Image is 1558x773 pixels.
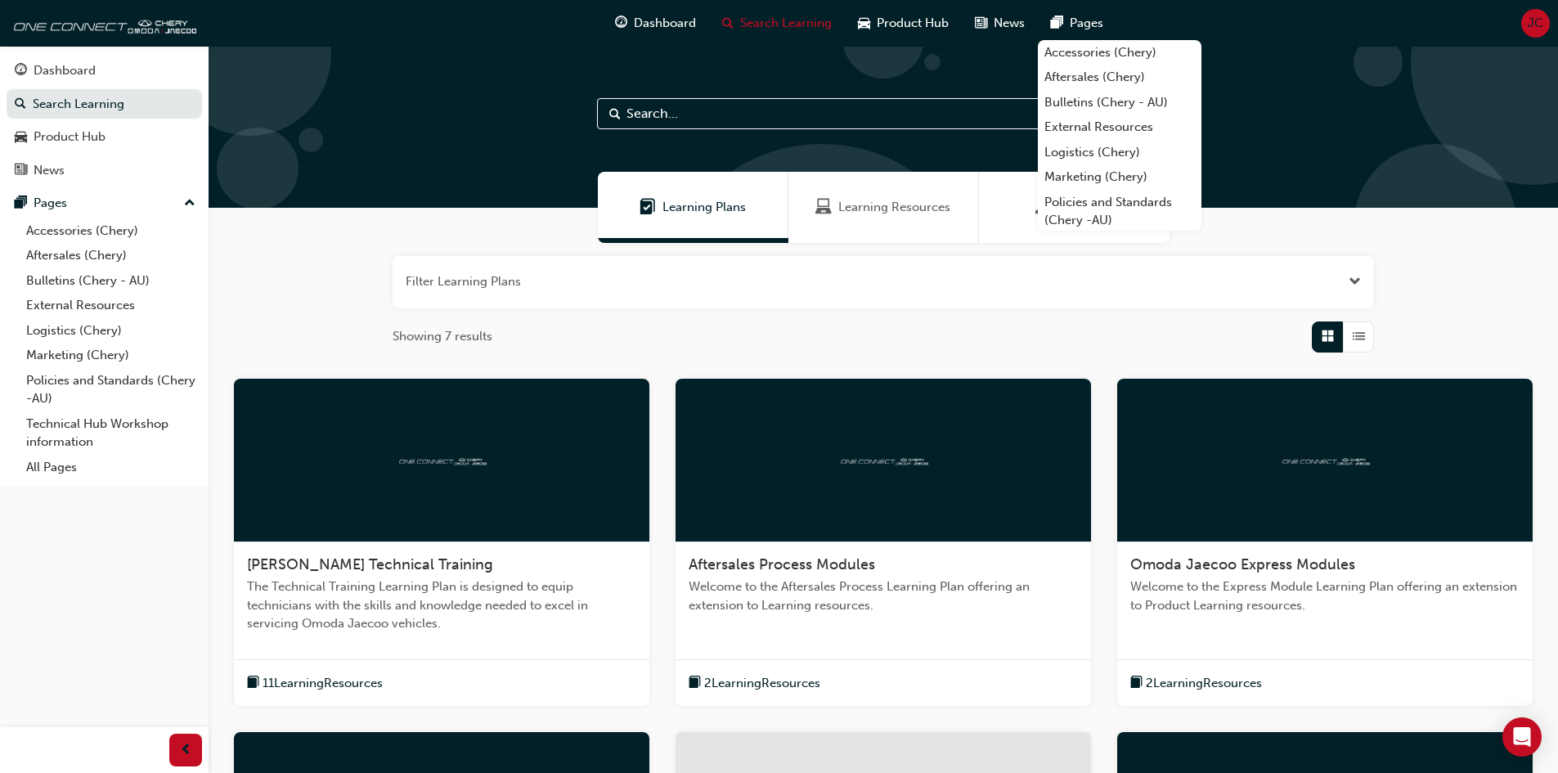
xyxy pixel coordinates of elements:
span: pages-icon [1051,13,1063,34]
span: 2 Learning Resources [1146,674,1262,693]
span: JC [1528,14,1543,33]
input: Search... [597,98,1170,129]
span: Showing 7 results [393,327,492,346]
button: JC [1521,9,1550,38]
span: car-icon [858,13,870,34]
a: Marketing (Chery) [1038,164,1201,190]
div: Product Hub [34,128,106,146]
a: Policies and Standards (Chery -AU) [20,368,202,411]
a: Technical Hub Workshop information [20,411,202,455]
div: Pages [34,194,67,213]
button: book-icon2LearningResources [689,673,820,694]
span: guage-icon [615,13,627,34]
img: oneconnect [1280,452,1370,467]
span: The Technical Training Learning Plan is designed to equip technicians with the skills and knowled... [247,578,636,633]
span: Dashboard [634,14,696,33]
a: Aftersales (Chery) [20,243,202,268]
a: oneconnectOmoda Jaecoo Express ModulesWelcome to the Express Module Learning Plan offering an ext... [1117,379,1533,707]
a: Bulletins (Chery - AU) [1038,90,1201,115]
a: pages-iconPages [1038,7,1116,40]
span: Learning Plans [640,198,656,217]
span: News [994,14,1025,33]
a: Accessories (Chery) [20,218,202,244]
button: Open the filter [1349,272,1361,291]
span: Pages [1070,14,1103,33]
span: Grid [1322,327,1334,346]
a: Dashboard [7,56,202,86]
div: Dashboard [34,61,96,80]
a: Logistics (Chery) [20,318,202,344]
a: Product Hub [7,122,202,152]
a: Policies and Standards (Chery -AU) [1038,190,1201,233]
div: Open Intercom Messenger [1502,717,1542,757]
a: oneconnectAftersales Process ModulesWelcome to the Aftersales Process Learning Plan offering an e... [676,379,1091,707]
a: Learning PlansLearning Plans [598,172,788,243]
span: car-icon [15,130,27,145]
a: search-iconSearch Learning [709,7,845,40]
span: guage-icon [15,64,27,79]
span: Welcome to the Express Module Learning Plan offering an extension to Product Learning resources. [1130,578,1520,614]
span: Aftersales Process Modules [689,555,875,573]
img: oneconnect [838,452,928,467]
span: Welcome to the Aftersales Process Learning Plan offering an extension to Learning resources. [689,578,1078,614]
span: book-icon [1130,673,1143,694]
a: SessionsSessions [979,172,1170,243]
span: [PERSON_NAME] Technical Training [247,555,493,573]
span: news-icon [975,13,987,34]
button: Pages [7,188,202,218]
a: Search Learning [7,89,202,119]
button: book-icon11LearningResources [247,673,383,694]
span: book-icon [247,673,259,694]
span: book-icon [689,673,701,694]
span: Product Hub [877,14,949,33]
span: Learning Plans [662,198,746,217]
a: oneconnect[PERSON_NAME] Technical TrainingThe Technical Training Learning Plan is designed to equ... [234,379,649,707]
a: Learning ResourcesLearning Resources [788,172,979,243]
span: up-icon [184,193,195,214]
a: External Resources [20,293,202,318]
button: DashboardSearch LearningProduct HubNews [7,52,202,188]
a: News [7,155,202,186]
a: Logistics (Chery) [1038,140,1201,165]
div: News [34,161,65,180]
span: List [1353,327,1365,346]
span: search-icon [722,13,734,34]
span: Search [609,105,621,124]
span: prev-icon [180,740,192,761]
span: news-icon [15,164,27,178]
a: news-iconNews [962,7,1038,40]
a: Aftersales (Chery) [1038,65,1201,90]
a: Bulletins (Chery - AU) [20,268,202,294]
a: External Resources [1038,115,1201,140]
img: oneconnect [397,452,487,467]
span: search-icon [15,97,26,112]
span: pages-icon [15,196,27,211]
button: book-icon2LearningResources [1130,673,1262,694]
a: All Pages [20,455,202,480]
a: car-iconProduct Hub [845,7,962,40]
span: Search Learning [740,14,832,33]
span: 11 Learning Resources [263,674,383,693]
span: Learning Resources [815,198,832,217]
span: Omoda Jaecoo Express Modules [1130,555,1355,573]
img: oneconnect [8,7,196,39]
a: guage-iconDashboard [602,7,709,40]
span: Learning Resources [838,198,950,217]
span: 2 Learning Resources [704,674,820,693]
a: Accessories (Chery) [1038,40,1201,65]
a: Marketing (Chery) [20,343,202,368]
